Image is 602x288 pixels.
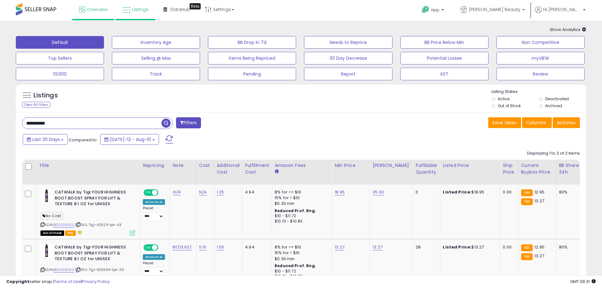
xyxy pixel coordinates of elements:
[400,52,489,64] button: Potential Losses
[143,206,165,220] div: Preset:
[144,245,152,250] span: ON
[545,103,562,108] label: Archived
[22,102,50,108] div: Clear All Filters
[112,68,200,80] button: Track
[534,189,544,195] span: 12.95
[417,1,450,21] a: Help
[373,162,410,169] div: [PERSON_NAME]
[32,136,60,143] span: Last 30 Days
[40,189,135,235] div: ASIN:
[190,3,201,9] div: Tooltip anchor
[157,245,167,250] span: OFF
[422,6,429,14] i: Get Help
[443,244,471,250] b: Listed Price:
[75,222,121,227] span: | SKU: Tigi-42624-1pk-A3
[521,244,533,251] small: FBA
[469,6,520,13] span: [PERSON_NAME] Beauty
[275,169,278,175] small: Amazon Fees.
[526,119,546,126] span: Columns
[521,253,533,260] small: FBA
[275,213,327,219] div: $10 - $11.72
[16,52,104,64] button: Top Sellers
[534,244,544,250] span: 12.95
[443,189,495,195] div: $18.95
[335,162,367,169] div: Min Price
[527,150,580,156] div: Displaying 1 to 2 of 2 items
[491,89,586,95] p: Listing States:
[40,189,53,202] img: 41F6TquOjXL._SL40_.jpg
[245,244,267,250] div: 4.94
[553,117,580,128] button: Actions
[496,36,585,49] button: Non Competitive
[498,103,521,108] label: Out of Stock
[217,162,240,175] div: Additional Cost
[559,189,580,195] div: 80%
[40,212,63,219] span: No Cost
[522,117,552,128] button: Columns
[400,36,489,49] button: BB Price Below Min
[110,136,151,143] span: [DATE]-12 - Aug-10
[75,267,124,272] span: | SKU: Tigi-425994-1pk-A3
[498,96,509,101] label: Active
[534,253,544,259] span: 13.27
[40,244,53,257] img: 41F6TquOjXL._SL40_.jpg
[54,279,81,285] a: Terms of Use
[217,244,224,250] a: 1.50
[503,162,515,175] div: Ship Price
[545,96,569,101] label: Deactivated
[199,244,207,250] a: 5.15
[170,6,190,13] span: DataHub
[373,244,382,250] a: 13.27
[275,162,329,169] div: Amazon Fees
[275,263,316,268] b: Reduced Prof. Rng.
[416,162,437,175] div: Fulfillable Quantity
[503,244,513,250] div: 0.00
[6,279,29,285] strong: Copyright
[275,244,327,250] div: 8% for <= $10
[173,162,193,169] div: Note
[570,279,596,285] span: 2025-09-10 09:31 GMT
[87,6,107,13] span: Overview
[559,244,580,250] div: 80%
[400,68,489,80] button: KST
[112,36,200,49] button: Inventory Age
[431,7,440,13] span: Help
[503,189,513,195] div: 0.00
[217,189,224,195] a: 1.25
[16,36,104,49] button: Default
[488,117,521,128] button: Save View
[55,244,131,264] b: CATWALK by Tigi YOUR HIGHNESS ROOT BOOST SPRAY FOR LIFT & TEXTURE 8.1 OZ for UNISEX
[245,162,269,175] div: Fulfillment Cost
[157,190,167,195] span: OFF
[69,137,98,143] span: Compared to:
[16,68,104,80] button: 0S30D
[275,250,327,256] div: 15% for > $10
[40,230,64,236] span: All listings that are currently out of stock and unavailable for purchase on Amazon
[521,189,533,196] small: FBA
[443,162,497,169] div: Listed Price
[534,198,544,204] span: 13.27
[199,162,211,169] div: Cost
[67,275,73,279] i: hazardous material
[33,91,58,100] h5: Listings
[304,52,392,64] button: 30 Day Decrease
[496,52,585,64] button: myVIEW
[443,189,471,195] b: Listed Price:
[416,244,435,250] div: 28
[143,199,165,205] div: Amazon AI
[39,162,137,169] div: Title
[55,189,131,209] b: CATWALK by Tigi YOUR HIGHNESS ROOT BOOST SPRAY FOR LIFT & TEXTURE 8.1 OZ for UNISEX
[275,219,327,224] div: $10.01 - $10.83
[335,189,345,195] a: 18.95
[82,279,110,285] a: Privacy Policy
[112,52,200,64] button: Selling @ Max
[543,6,581,13] span: Hi [PERSON_NAME]
[208,68,296,80] button: Pending
[23,134,68,145] button: Last 30 Days
[245,189,267,195] div: 4.94
[143,261,165,275] div: Preset:
[443,244,495,250] div: $13.27
[176,117,201,128] button: Filters
[521,162,554,175] div: Current Buybox Price
[143,254,165,260] div: Amazon AI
